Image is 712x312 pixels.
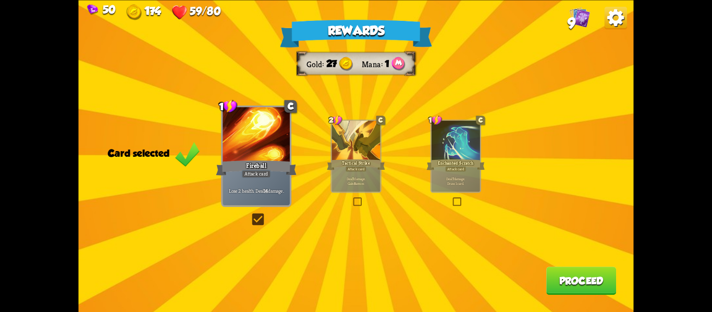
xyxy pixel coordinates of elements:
div: 2 [329,115,342,125]
p: Deal damage. Draw 1 card. [433,176,478,185]
span: 9 [568,14,575,31]
img: Green_Check_Mark_Icon.png [175,141,200,167]
div: Card selected [108,147,200,159]
div: Attack card [445,166,467,171]
b: 14 [264,187,268,194]
img: Gold.png [339,57,353,71]
p: Lose 2 health. Deal damage. [224,187,288,194]
div: Gold [126,4,161,20]
div: Health [172,4,220,20]
img: Mana_Points.png [391,57,405,71]
div: Gems [87,3,115,16]
div: View all the cards in your deck [569,6,590,29]
div: 1 [428,115,442,125]
span: 59/80 [190,4,220,17]
div: Rewards [280,19,432,47]
p: Deal damage. Gain armor. [333,176,379,185]
span: 174 [144,4,161,17]
div: Attack card [242,170,271,178]
span: 1 [385,58,389,69]
div: Tactical Strike [327,158,385,171]
b: 7 [452,176,454,181]
div: Fireball [216,159,297,177]
div: C [285,100,297,113]
div: C [376,116,385,124]
div: 1 [219,99,238,113]
img: Options_Button.png [605,6,627,29]
div: Attack card [346,166,367,171]
b: 8 [354,181,356,185]
div: Enchanted Scratch [427,158,485,171]
img: Heart.png [172,4,188,20]
button: Proceed [546,267,616,295]
img: Gold.png [126,4,142,20]
b: 7 [352,176,354,181]
span: 27 [326,58,337,69]
div: Mana [362,58,385,69]
div: C [476,116,485,124]
div: Gold [306,58,326,69]
img: Gem.png [87,4,98,15]
img: Cards_Icon.png [569,6,590,27]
